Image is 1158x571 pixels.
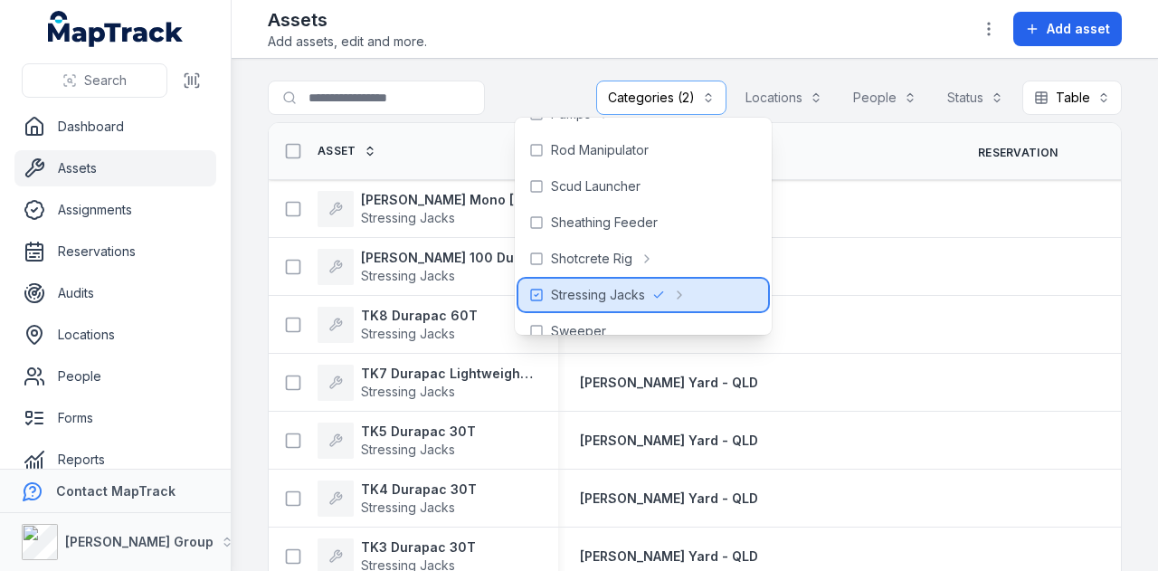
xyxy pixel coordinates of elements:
[580,490,758,506] span: [PERSON_NAME] Yard - QLD
[551,214,658,232] span: Sheathing Feeder
[1022,81,1122,115] button: Table
[580,547,758,566] a: [PERSON_NAME] Yard - QLD
[361,365,536,383] strong: TK7 Durapac Lightweight 100T
[361,210,455,225] span: Stressing Jacks
[65,534,214,549] strong: [PERSON_NAME] Group
[14,233,216,270] a: Reservations
[84,71,127,90] span: Search
[551,322,606,340] span: Sweeper
[551,141,649,159] span: Rod Manipulator
[551,177,641,195] span: Scud Launcher
[361,326,455,341] span: Stressing Jacks
[318,481,477,517] a: TK4 Durapac 30TStressing Jacks
[14,275,216,311] a: Audits
[14,109,216,145] a: Dashboard
[551,250,632,268] span: Shotcrete Rig
[978,146,1058,160] span: Reservation
[596,81,726,115] button: Categories (2)
[361,481,477,499] strong: TK4 Durapac 30T
[361,191,536,209] strong: [PERSON_NAME] Mono [PERSON_NAME] 25TN
[580,548,758,564] span: [PERSON_NAME] Yard - QLD
[318,249,536,285] a: [PERSON_NAME] 100 Durapac 100TStressing Jacks
[56,483,176,499] strong: Contact MapTrack
[318,191,536,227] a: [PERSON_NAME] Mono [PERSON_NAME] 25TNStressing Jacks
[361,442,455,457] span: Stressing Jacks
[318,144,356,158] span: Asset
[551,286,645,304] span: Stressing Jacks
[361,268,455,283] span: Stressing Jacks
[580,375,758,390] span: [PERSON_NAME] Yard - QLD
[14,442,216,478] a: Reports
[14,400,216,436] a: Forms
[1013,12,1122,46] button: Add asset
[935,81,1015,115] button: Status
[318,307,478,343] a: TK8 Durapac 60TStressing Jacks
[268,7,427,33] h2: Assets
[14,317,216,353] a: Locations
[361,249,536,267] strong: [PERSON_NAME] 100 Durapac 100T
[14,358,216,395] a: People
[841,81,928,115] button: People
[1047,20,1110,38] span: Add asset
[22,63,167,98] button: Search
[734,81,834,115] button: Locations
[268,33,427,51] span: Add assets, edit and more.
[48,11,184,47] a: MapTrack
[580,432,758,450] a: [PERSON_NAME] Yard - QLD
[361,307,478,325] strong: TK8 Durapac 60T
[318,423,476,459] a: TK5 Durapac 30TStressing Jacks
[580,490,758,508] a: [PERSON_NAME] Yard - QLD
[580,374,758,392] a: [PERSON_NAME] Yard - QLD
[580,433,758,448] span: [PERSON_NAME] Yard - QLD
[318,144,376,158] a: Asset
[14,150,216,186] a: Assets
[14,192,216,228] a: Assignments
[361,423,476,441] strong: TK5 Durapac 30T
[318,365,536,401] a: TK7 Durapac Lightweight 100TStressing Jacks
[361,384,455,399] span: Stressing Jacks
[361,538,476,557] strong: TK3 Durapac 30T
[361,500,455,515] span: Stressing Jacks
